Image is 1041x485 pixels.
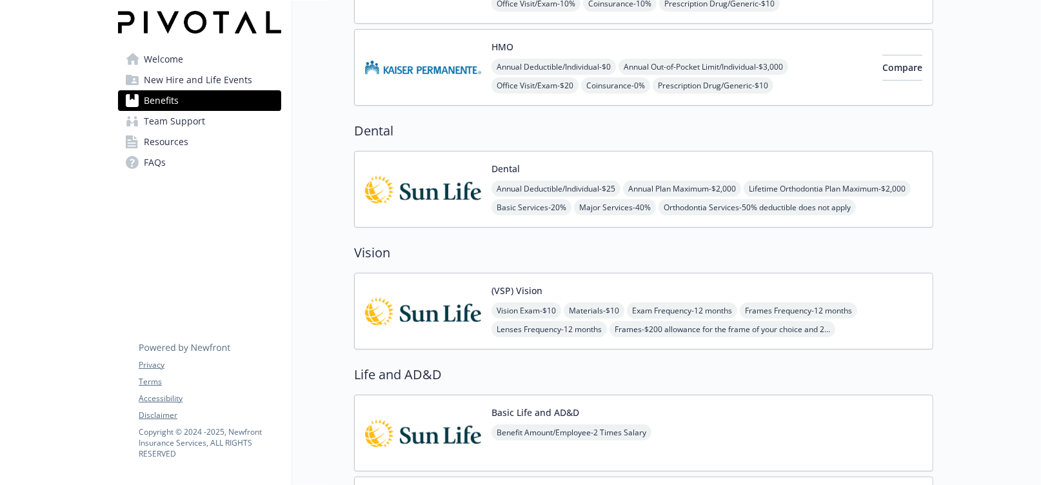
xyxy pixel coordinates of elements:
[491,40,513,54] button: HMO
[144,111,205,132] span: Team Support
[118,90,281,111] a: Benefits
[491,302,561,319] span: Vision Exam - $10
[118,132,281,152] a: Resources
[574,199,656,215] span: Major Services - 40%
[144,49,183,70] span: Welcome
[491,284,542,297] button: (VSP) Vision
[118,70,281,90] a: New Hire and Life Events
[619,59,788,75] span: Annual Out-of-Pocket Limit/Individual - $3,000
[354,121,933,141] h2: Dental
[354,365,933,384] h2: Life and AD&D
[491,162,520,175] button: Dental
[610,321,835,337] span: Frames - $200 allowance for the frame of your choice and 20% off the amount over your allowance; ...
[365,406,481,460] img: Sun Life Assurance Company of CA (US) carrier logo
[118,111,281,132] a: Team Support
[623,181,741,197] span: Annual Plan Maximum - $2,000
[627,302,737,319] span: Exam Frequency - 12 months
[491,181,620,197] span: Annual Deductible/Individual - $25
[564,302,624,319] span: Materials - $10
[581,77,650,94] span: Coinsurance - 0%
[491,424,651,440] span: Benefit Amount/Employee - 2 Times Salary
[491,321,607,337] span: Lenses Frequency - 12 months
[144,90,179,111] span: Benefits
[144,70,252,90] span: New Hire and Life Events
[740,302,857,319] span: Frames Frequency - 12 months
[744,181,911,197] span: Lifetime Orthodontia Plan Maximum - $2,000
[139,426,281,459] p: Copyright © 2024 - 2025 , Newfront Insurance Services, ALL RIGHTS RESERVED
[653,77,773,94] span: Prescription Drug/Generic - $10
[139,359,281,371] a: Privacy
[659,199,856,215] span: Orthodontia Services - 50% deductible does not apply
[882,61,922,74] span: Compare
[882,55,922,81] button: Compare
[491,77,579,94] span: Office Visit/Exam - $20
[144,152,166,173] span: FAQs
[139,393,281,404] a: Accessibility
[118,49,281,70] a: Welcome
[354,243,933,262] h2: Vision
[118,152,281,173] a: FAQs
[491,59,616,75] span: Annual Deductible/Individual - $0
[365,40,481,95] img: Kaiser Permanente Insurance Company carrier logo
[144,132,188,152] span: Resources
[139,410,281,421] a: Disclaimer
[491,199,571,215] span: Basic Services - 20%
[365,284,481,339] img: Sun Life Assurance Company of CA (US) carrier logo
[365,162,481,217] img: Sun Life Assurance Company of CA (US) carrier logo
[139,376,281,388] a: Terms
[491,406,579,419] button: Basic Life and AD&D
